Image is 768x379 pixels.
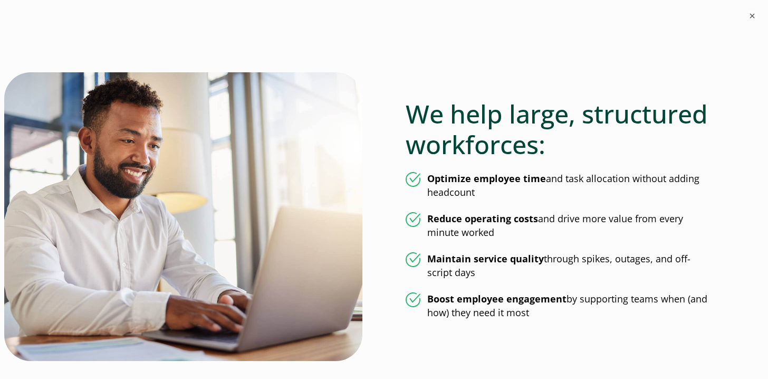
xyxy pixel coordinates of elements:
h2: We help large, structured workforces: [406,99,708,159]
button: × [747,11,757,21]
strong: Reduce operating costs [427,212,538,225]
strong: Maintain service quality [427,252,544,265]
li: and drive more value from every minute worked [406,212,708,240]
li: and task allocation without adding headcount [406,172,708,200]
li: through spikes, outages, and off-script days [406,252,708,280]
strong: Optimize employee time [427,172,546,185]
img: Contact Center Solutions [4,72,362,361]
strong: Boost employee engagement [427,292,567,305]
li: by supporting teams when (and how) they need it most [406,292,708,320]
